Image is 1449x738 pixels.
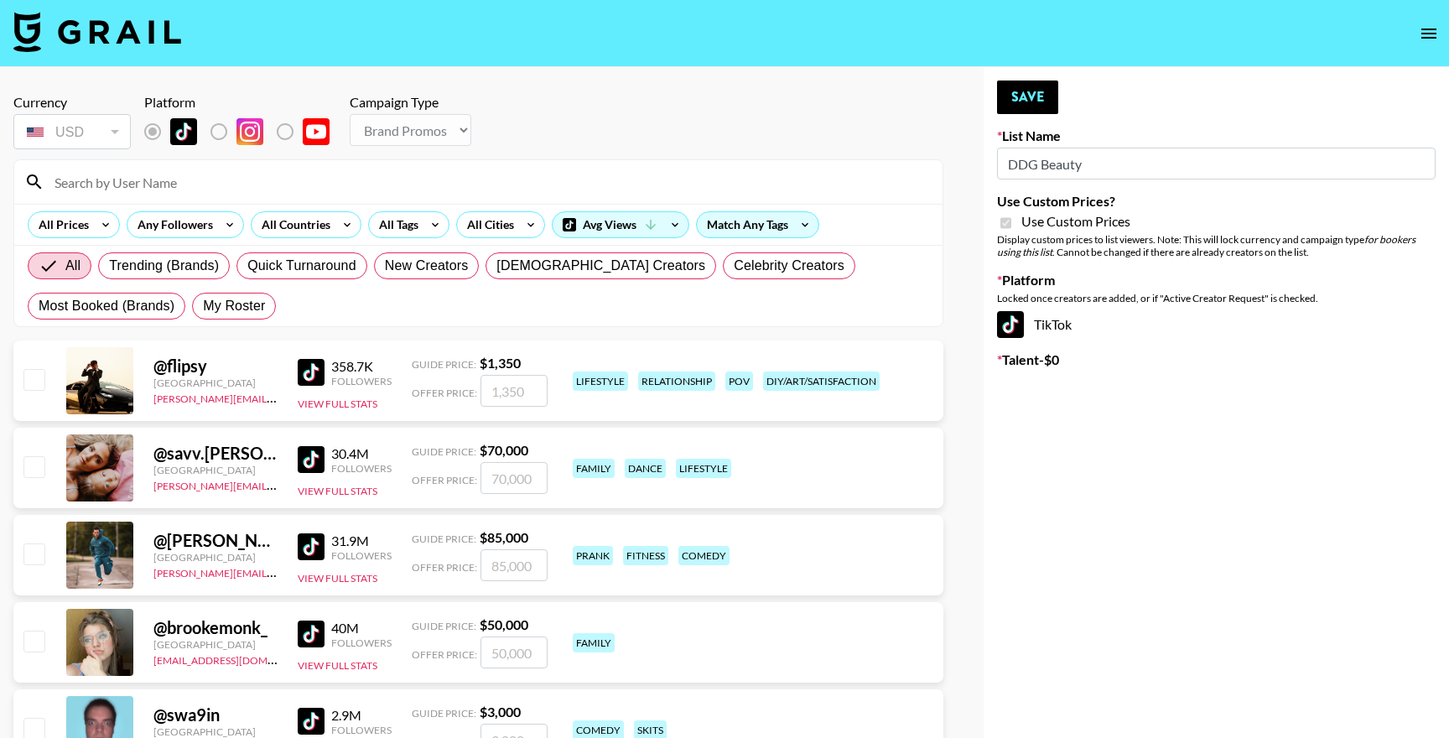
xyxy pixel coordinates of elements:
[298,398,377,410] button: View Full Stats
[573,372,628,391] div: lifestyle
[303,118,330,145] img: YouTube
[623,546,668,565] div: fitness
[997,351,1436,368] label: Talent - $ 0
[331,533,392,549] div: 31.9M
[480,442,528,458] strong: $ 70,000
[144,94,343,111] div: Platform
[412,648,477,661] span: Offer Price:
[17,117,127,147] div: USD
[997,233,1415,258] em: for bookers using this list
[678,546,730,565] div: comedy
[412,707,476,720] span: Guide Price:
[997,311,1436,338] div: TikTok
[331,375,392,387] div: Followers
[127,212,216,237] div: Any Followers
[170,118,197,145] img: TikTok
[29,212,92,237] div: All Prices
[153,617,278,638] div: @ brookemonk_
[153,443,278,464] div: @ savv.[PERSON_NAME]
[331,462,392,475] div: Followers
[412,561,477,574] span: Offer Price:
[997,292,1436,304] div: Locked once creators are added, or if "Active Creator Request" is checked.
[997,193,1436,210] label: Use Custom Prices?
[1412,17,1446,50] button: open drawer
[480,549,548,581] input: 85,000
[298,572,377,585] button: View Full Stats
[13,111,131,153] div: Currency is locked to USD
[997,311,1024,338] img: TikTok
[553,212,688,237] div: Avg Views
[298,659,377,672] button: View Full Stats
[252,212,334,237] div: All Countries
[298,621,325,647] img: TikTok
[331,549,392,562] div: Followers
[331,358,392,375] div: 358.7K
[480,355,521,371] strong: $ 1,350
[65,256,80,276] span: All
[997,81,1058,114] button: Save
[39,296,174,316] span: Most Booked (Brands)
[109,256,219,276] span: Trending (Brands)
[153,651,322,667] a: [EMAIL_ADDRESS][DOMAIN_NAME]
[734,256,844,276] span: Celebrity Creators
[480,375,548,407] input: 1,350
[412,387,477,399] span: Offer Price:
[997,272,1436,288] label: Platform
[997,233,1436,258] div: Display custom prices to list viewers. Note: This will lock currency and campaign type . Cannot b...
[13,12,181,52] img: Grail Talent
[331,445,392,462] div: 30.4M
[13,94,131,111] div: Currency
[412,358,476,371] span: Guide Price:
[331,724,392,736] div: Followers
[44,169,932,195] input: Search by User Name
[153,530,278,551] div: @ [PERSON_NAME].[PERSON_NAME]
[236,118,263,145] img: Instagram
[298,533,325,560] img: TikTok
[298,708,325,735] img: TikTok
[203,296,265,316] span: My Roster
[480,529,528,545] strong: $ 85,000
[412,620,476,632] span: Guide Price:
[153,704,278,725] div: @ swa9in
[480,616,528,632] strong: $ 50,000
[496,256,705,276] span: [DEMOGRAPHIC_DATA] Creators
[331,637,392,649] div: Followers
[144,114,343,149] div: List locked to TikTok.
[153,638,278,651] div: [GEOGRAPHIC_DATA]
[153,377,278,389] div: [GEOGRAPHIC_DATA]
[350,94,471,111] div: Campaign Type
[153,564,402,579] a: [PERSON_NAME][EMAIL_ADDRESS][DOMAIN_NAME]
[725,372,753,391] div: pov
[331,620,392,637] div: 40M
[153,476,402,492] a: [PERSON_NAME][EMAIL_ADDRESS][DOMAIN_NAME]
[1021,213,1130,230] span: Use Custom Prices
[153,725,278,738] div: [GEOGRAPHIC_DATA]
[573,459,615,478] div: family
[153,356,278,377] div: @ flipsy
[412,445,476,458] span: Guide Price:
[331,707,392,724] div: 2.9M
[412,474,477,486] span: Offer Price:
[247,256,356,276] span: Quick Turnaround
[480,462,548,494] input: 70,000
[153,464,278,476] div: [GEOGRAPHIC_DATA]
[480,637,548,668] input: 50,000
[385,256,469,276] span: New Creators
[412,533,476,545] span: Guide Price:
[153,551,278,564] div: [GEOGRAPHIC_DATA]
[457,212,517,237] div: All Cities
[997,127,1436,144] label: List Name
[369,212,422,237] div: All Tags
[573,546,613,565] div: prank
[697,212,818,237] div: Match Any Tags
[763,372,880,391] div: diy/art/satisfaction
[298,359,325,386] img: TikTok
[298,446,325,473] img: TikTok
[676,459,731,478] div: lifestyle
[480,704,521,720] strong: $ 3,000
[573,633,615,652] div: family
[298,485,377,497] button: View Full Stats
[638,372,715,391] div: relationship
[153,389,402,405] a: [PERSON_NAME][EMAIL_ADDRESS][DOMAIN_NAME]
[625,459,666,478] div: dance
